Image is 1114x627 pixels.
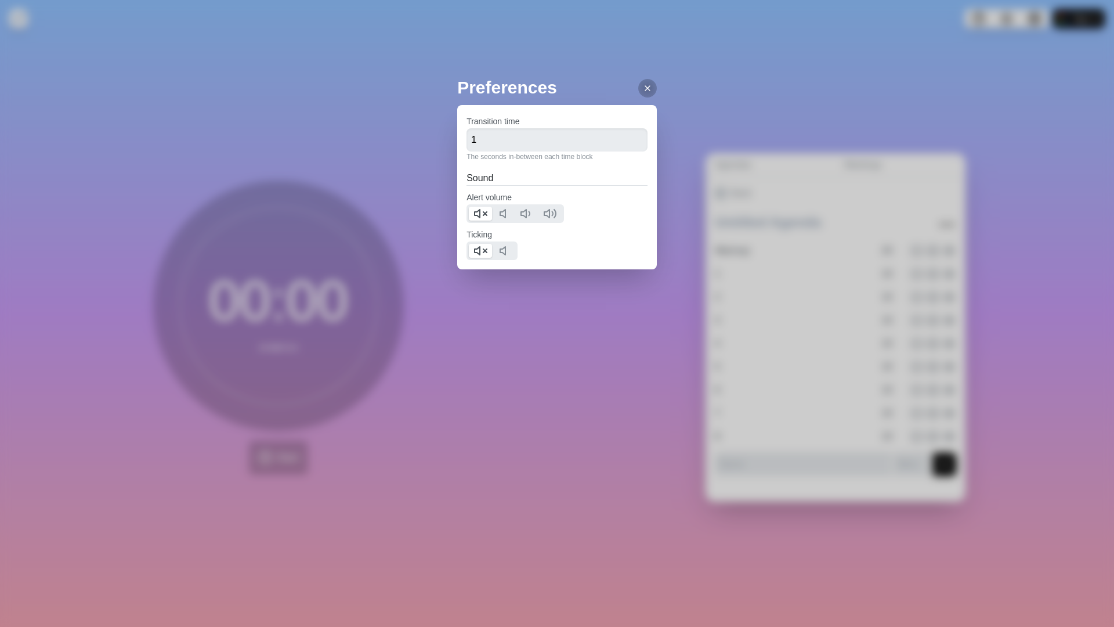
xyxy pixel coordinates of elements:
[466,193,512,202] label: Alert volume
[466,230,492,239] label: Ticking
[466,117,519,126] label: Transition time
[466,171,648,185] h2: Sound
[457,74,657,100] h2: Preferences
[466,152,648,162] p: The seconds in-between each time block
